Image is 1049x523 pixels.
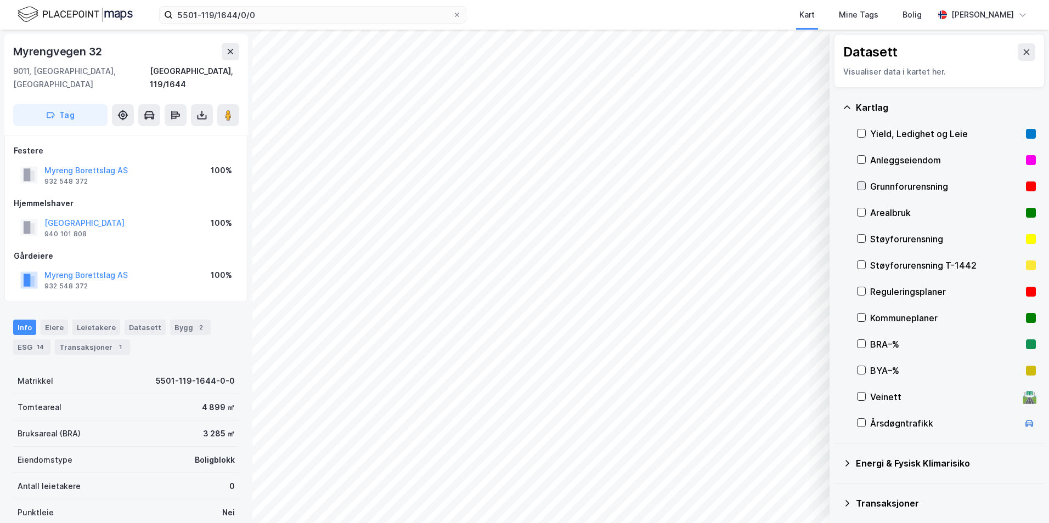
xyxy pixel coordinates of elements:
[55,339,130,355] div: Transaksjoner
[72,320,120,335] div: Leietakere
[870,285,1022,298] div: Reguleringsplaner
[44,177,88,186] div: 932 548 372
[44,282,88,291] div: 932 548 372
[856,457,1036,470] div: Energi & Fysisk Klimarisiko
[18,427,81,440] div: Bruksareal (BRA)
[994,470,1049,523] iframe: Chat Widget
[18,401,61,414] div: Tomteareal
[839,8,878,21] div: Mine Tags
[856,101,1036,114] div: Kartlag
[13,104,108,126] button: Tag
[843,65,1035,78] div: Visualiser data i kartet her.
[170,320,211,335] div: Bygg
[195,322,206,333] div: 2
[18,480,81,493] div: Antall leietakere
[870,417,1018,430] div: Årsdøgntrafikk
[870,232,1022,246] div: Støyforurensning
[18,453,72,467] div: Eiendomstype
[870,338,1022,351] div: BRA–%
[1022,390,1037,404] div: 🛣️
[115,342,126,353] div: 1
[173,7,453,23] input: Søk på adresse, matrikkel, gårdeiere, leietakere eller personer
[195,453,235,467] div: Boligblokk
[13,65,150,91] div: 9011, [GEOGRAPHIC_DATA], [GEOGRAPHIC_DATA]
[14,197,239,210] div: Hjemmelshaver
[222,506,235,519] div: Nei
[856,497,1036,510] div: Transaksjoner
[951,8,1014,21] div: [PERSON_NAME]
[14,249,239,263] div: Gårdeiere
[870,154,1022,167] div: Anleggseiendom
[150,65,239,91] div: [GEOGRAPHIC_DATA], 119/1644
[156,374,235,388] div: 5501-119-1644-0-0
[18,374,53,388] div: Matrikkel
[211,217,232,230] div: 100%
[870,390,1018,403] div: Veinett
[41,320,68,335] div: Eiere
[229,480,235,493] div: 0
[870,206,1022,219] div: Arealbruk
[870,259,1022,272] div: Støyforurensning T-1442
[211,269,232,282] div: 100%
[870,127,1022,140] div: Yield, Ledighet og Leie
[35,342,46,353] div: 14
[202,401,235,414] div: 4 899 ㎡
[13,43,104,60] div: Myrengvegen 32
[870,180,1022,193] div: Grunnforurensning
[125,320,166,335] div: Datasett
[13,320,36,335] div: Info
[211,164,232,177] div: 100%
[14,144,239,157] div: Festere
[13,339,50,355] div: ESG
[870,311,1022,325] div: Kommuneplaner
[18,5,133,24] img: logo.f888ab2527a4732fd821a326f86c7f29.svg
[18,506,54,519] div: Punktleie
[799,8,815,21] div: Kart
[870,364,1022,377] div: BYA–%
[903,8,922,21] div: Bolig
[843,43,898,61] div: Datasett
[44,230,87,238] div: 940 101 808
[203,427,235,440] div: 3 285 ㎡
